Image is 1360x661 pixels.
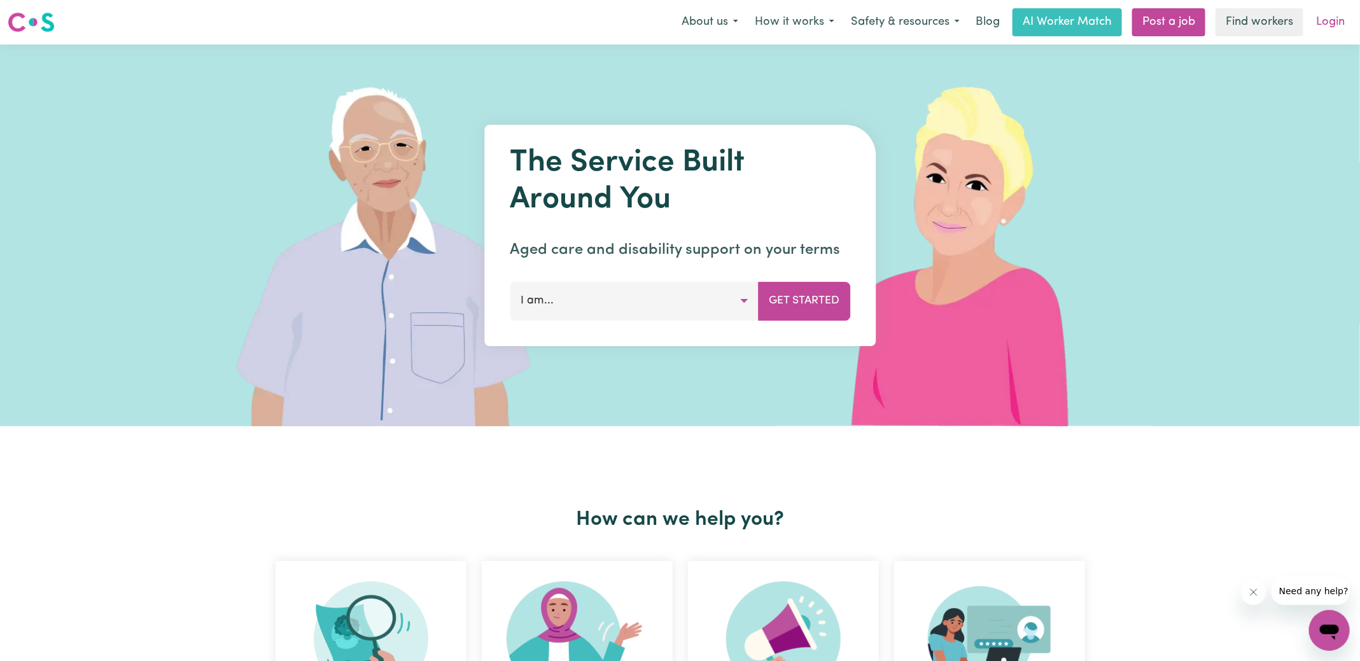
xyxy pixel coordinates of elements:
h2: How can we help you? [268,508,1093,532]
a: Careseekers logo [8,8,55,37]
button: How it works [747,9,843,36]
p: Aged care and disability support on your terms [510,239,850,261]
a: Blog [968,8,1007,36]
a: Login [1308,8,1352,36]
button: About us [673,9,747,36]
a: Find workers [1216,8,1303,36]
button: Safety & resources [843,9,968,36]
img: Careseekers logo [8,11,55,34]
button: I am... [510,282,759,320]
iframe: Button to launch messaging window [1309,610,1350,651]
a: Post a job [1132,8,1205,36]
a: AI Worker Match [1013,8,1122,36]
iframe: Close message [1241,580,1266,605]
iframe: Message from company [1272,577,1350,605]
button: Get Started [758,282,850,320]
h1: The Service Built Around You [510,145,850,218]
